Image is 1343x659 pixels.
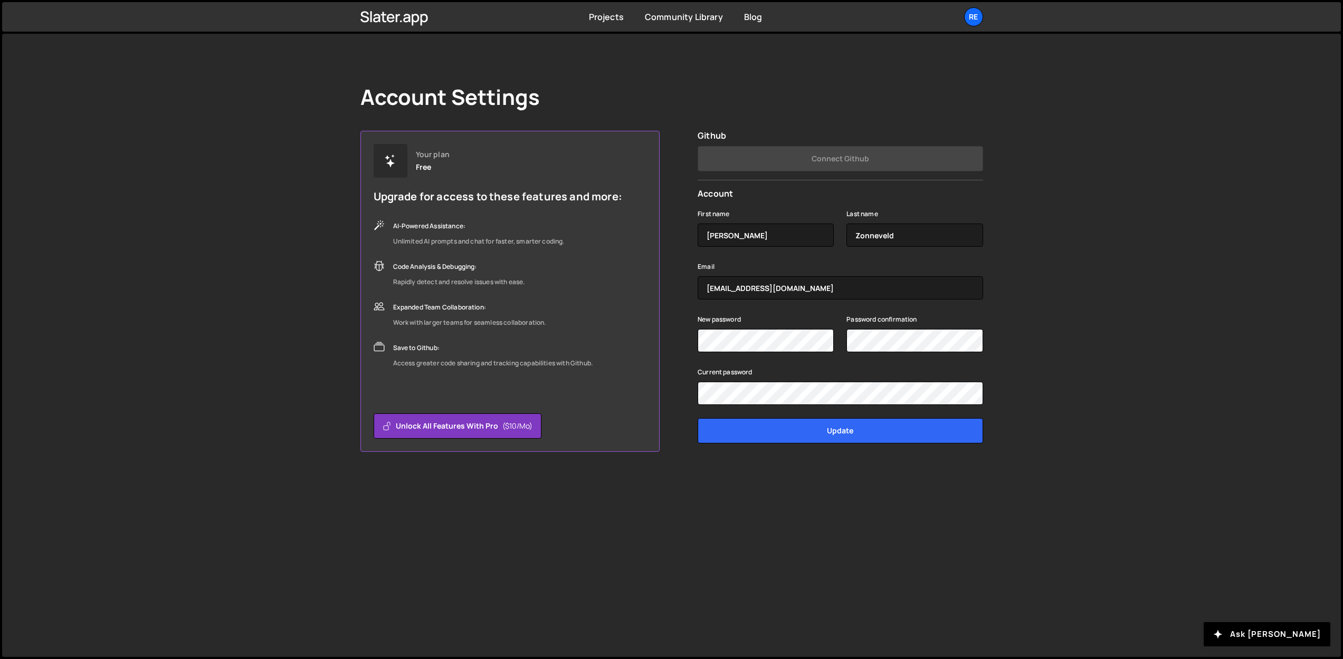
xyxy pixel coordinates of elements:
[846,209,878,219] label: Last name
[1204,622,1330,646] button: Ask [PERSON_NAME]
[698,314,741,325] label: New password
[416,150,450,159] div: Your plan
[416,163,432,171] div: Free
[698,189,983,199] h2: Account
[393,220,565,232] div: AI-Powered Assistance:
[393,357,593,370] div: Access greater code sharing and tracking capabilities with Github.
[964,7,983,26] a: Re
[393,260,525,273] div: Code Analysis & Debugging:
[502,421,532,431] span: ($10/mo)
[393,316,546,329] div: Work with larger teams for seamless collaboration.
[589,11,624,23] a: Projects
[360,84,540,110] h1: Account Settings
[744,11,763,23] a: Blog
[698,146,983,171] button: Connect Github
[374,413,541,439] button: Unlock all features with Pro($10/mo)
[393,301,546,314] div: Expanded Team Collaboration:
[698,418,983,443] input: Update
[698,131,983,141] h2: Github
[393,342,593,354] div: Save to Github:
[698,367,753,377] label: Current password
[846,314,917,325] label: Password confirmation
[645,11,723,23] a: Community Library
[698,261,715,272] label: Email
[374,190,622,203] h5: Upgrade for access to these features and more:
[698,209,730,219] label: First name
[393,276,525,288] div: Rapidly detect and resolve issues with ease.
[393,235,565,248] div: Unlimited AI prompts and chat for faster, smarter coding.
